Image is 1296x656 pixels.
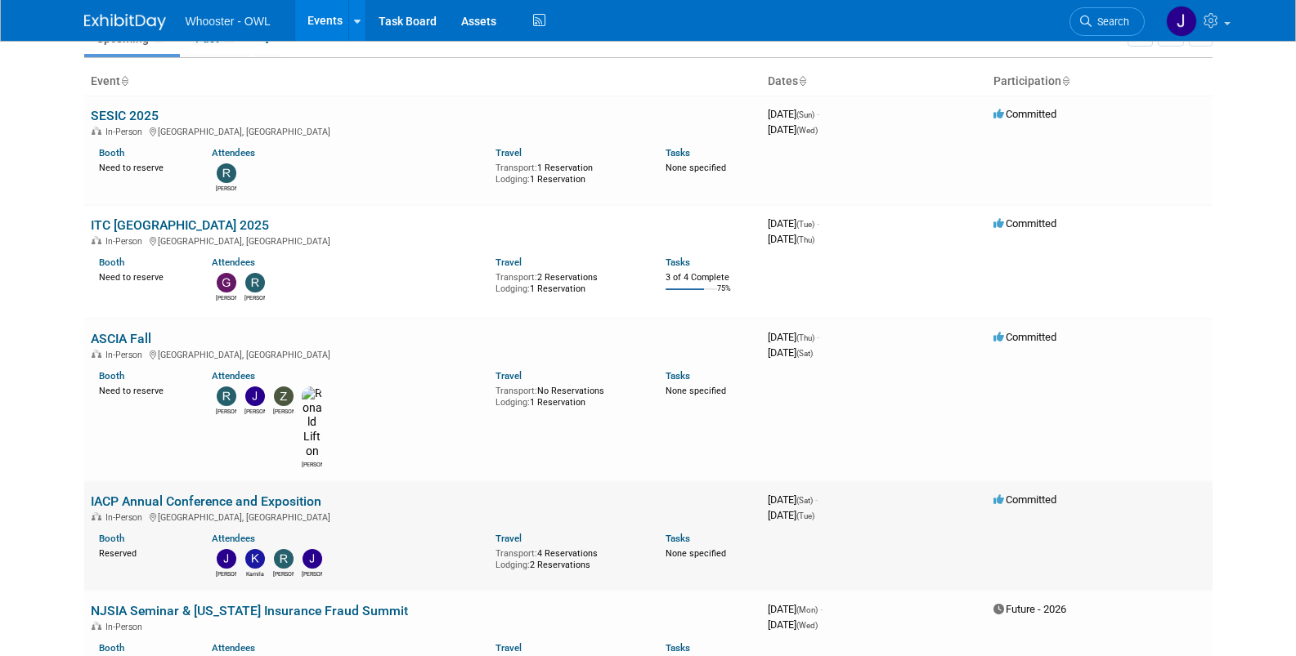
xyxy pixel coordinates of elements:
[496,642,522,654] a: Travel
[186,15,271,28] span: Whooster - OWL
[91,347,755,360] div: [GEOGRAPHIC_DATA], [GEOGRAPHIC_DATA]
[273,569,294,578] div: Richard Spradley
[496,174,530,185] span: Lodging:
[815,493,818,506] span: -
[91,124,755,137] div: [GEOGRAPHIC_DATA], [GEOGRAPHIC_DATA]
[496,163,537,173] span: Transport:
[273,406,294,416] div: Zach Artz
[217,386,236,406] img: Richard Spradley
[817,217,819,230] span: -
[796,333,814,342] span: (Thu)
[666,163,726,173] span: None specified
[92,512,101,520] img: In-Person Event
[245,386,265,406] img: James Justus
[84,14,166,30] img: ExhibitDay
[212,642,255,654] a: Attendees
[212,533,255,544] a: Attendees
[496,257,522,268] a: Travel
[768,108,819,120] span: [DATE]
[274,386,294,406] img: Zach Artz
[993,217,1056,230] span: Committed
[496,397,530,408] span: Lodging:
[216,292,236,302] div: Gary LaFond
[496,545,641,570] div: 4 Reservations 2 Reservations
[91,108,159,123] a: SESIC 2025
[91,603,408,618] a: NJSIA Seminar & [US_STATE] Insurance Fraud Summit
[105,127,147,137] span: In-Person
[274,549,294,569] img: Richard Spradley
[92,350,101,358] img: In-Person Event
[666,533,690,544] a: Tasks
[496,269,641,294] div: 2 Reservations 1 Reservation
[216,569,236,578] div: Julia Haber
[768,331,819,343] span: [DATE]
[92,127,101,135] img: In-Person Event
[496,147,522,158] a: Travel
[245,549,265,569] img: Kamila Castaneda
[99,147,124,158] a: Booth
[796,220,814,229] span: (Tue)
[92,622,101,630] img: In-Person Event
[666,386,726,396] span: None specified
[105,350,147,360] span: In-Person
[302,459,322,469] div: Ronald Lifton
[796,621,818,630] span: (Wed)
[666,548,726,559] span: None specified
[244,292,265,302] div: Richard Spradley
[91,331,151,346] a: ASCIA Fall
[761,68,987,96] th: Dates
[120,74,128,87] a: Sort by Event Name
[496,382,641,408] div: No Reservations 1 Reservation
[796,126,818,135] span: (Wed)
[91,493,321,509] a: IACP Annual Conference and Exposition
[993,493,1056,506] span: Committed
[798,74,806,87] a: Sort by Start Date
[496,560,530,570] span: Lodging:
[496,283,530,294] span: Lodging:
[796,605,818,614] span: (Mon)
[987,68,1213,96] th: Participation
[817,331,819,343] span: -
[666,272,755,283] div: 3 of 4 Complete
[99,382,188,397] div: Need to reserve
[993,108,1056,120] span: Committed
[212,147,255,158] a: Attendees
[216,183,236,193] div: Robert Dugan
[496,533,522,544] a: Travel
[244,406,265,416] div: James Justus
[92,236,101,244] img: In-Person Event
[666,147,690,158] a: Tasks
[666,642,690,654] a: Tasks
[993,603,1066,615] span: Future - 2026
[105,622,147,632] span: In-Person
[496,370,522,382] a: Travel
[1092,16,1129,28] span: Search
[496,386,537,396] span: Transport:
[99,370,124,382] a: Booth
[1070,7,1145,36] a: Search
[91,217,269,233] a: ITC [GEOGRAPHIC_DATA] 2025
[216,406,236,416] div: Richard Spradley
[105,512,147,523] span: In-Person
[768,509,814,521] span: [DATE]
[817,108,819,120] span: -
[303,549,322,569] img: John Holsinger
[496,272,537,283] span: Transport:
[302,386,322,459] img: Ronald Lifton
[217,163,236,183] img: Robert Dugan
[217,549,236,569] img: Julia Haber
[302,569,322,578] div: John Holsinger
[820,603,823,615] span: -
[796,511,814,520] span: (Tue)
[99,257,124,268] a: Booth
[768,618,818,631] span: [DATE]
[99,642,124,654] a: Booth
[217,273,236,292] img: Gary LaFond
[244,569,265,578] div: Kamila Castaneda
[99,269,188,283] div: Need to reserve
[105,236,147,247] span: In-Person
[993,331,1056,343] span: Committed
[768,603,823,615] span: [DATE]
[717,284,731,306] td: 75%
[768,123,818,136] span: [DATE]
